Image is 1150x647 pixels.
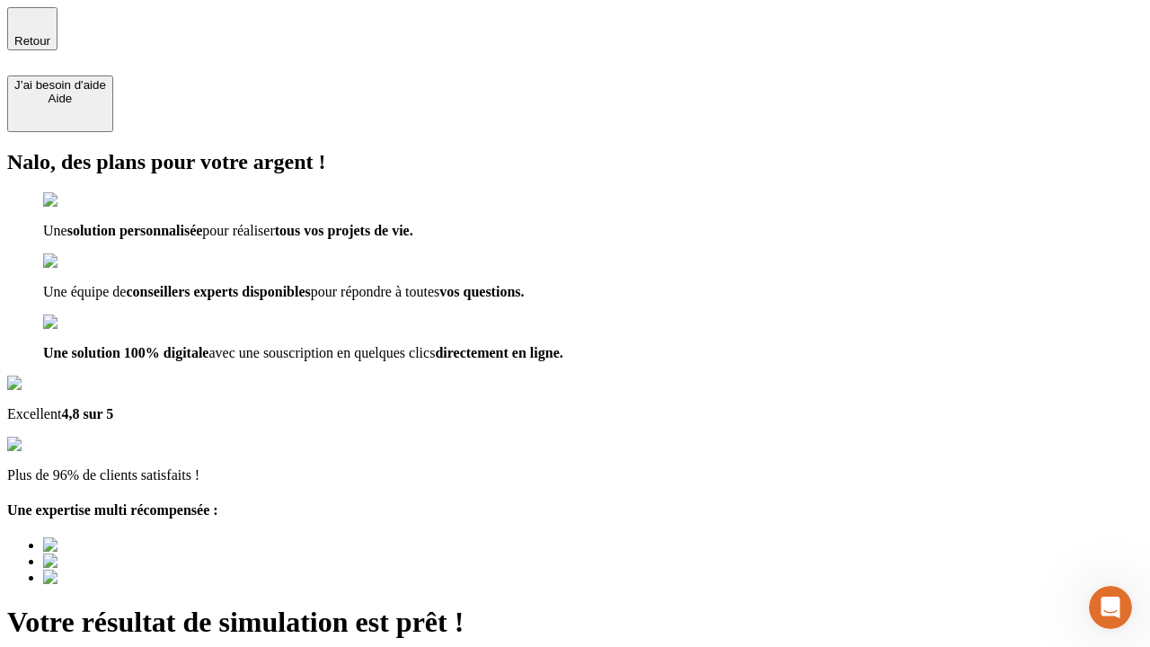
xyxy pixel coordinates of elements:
[7,376,111,392] img: Google Review
[7,75,113,132] button: J’ai besoin d'aideAide
[202,223,274,238] span: pour réaliser
[43,345,208,360] span: Une solution 100% digitale
[126,284,310,299] span: conseillers experts disponibles
[43,537,209,554] img: Best savings advice award
[14,34,50,48] span: Retour
[435,345,562,360] span: directement en ligne.
[439,284,524,299] span: vos questions.
[43,192,120,208] img: checkmark
[7,7,57,50] button: Retour
[7,437,96,453] img: reviews stars
[7,150,1143,174] h2: Nalo, des plans pour votre argent !
[43,315,120,331] img: checkmark
[67,223,203,238] span: solution personnalisée
[7,502,1143,518] h4: Une expertise multi récompensée :
[208,345,435,360] span: avec une souscription en quelques clics
[61,406,113,421] span: 4,8 sur 5
[7,406,61,421] span: Excellent
[14,92,106,105] div: Aide
[275,223,413,238] span: tous vos projets de vie.
[43,570,209,586] img: Best savings advice award
[311,284,440,299] span: pour répondre à toutes
[43,554,209,570] img: Best savings advice award
[14,78,106,92] div: J’ai besoin d'aide
[43,284,126,299] span: Une équipe de
[43,223,67,238] span: Une
[7,467,1143,483] p: Plus de 96% de clients satisfaits !
[43,253,120,270] img: checkmark
[7,606,1143,639] h1: Votre résultat de simulation est prêt !
[1089,586,1132,629] iframe: Intercom live chat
